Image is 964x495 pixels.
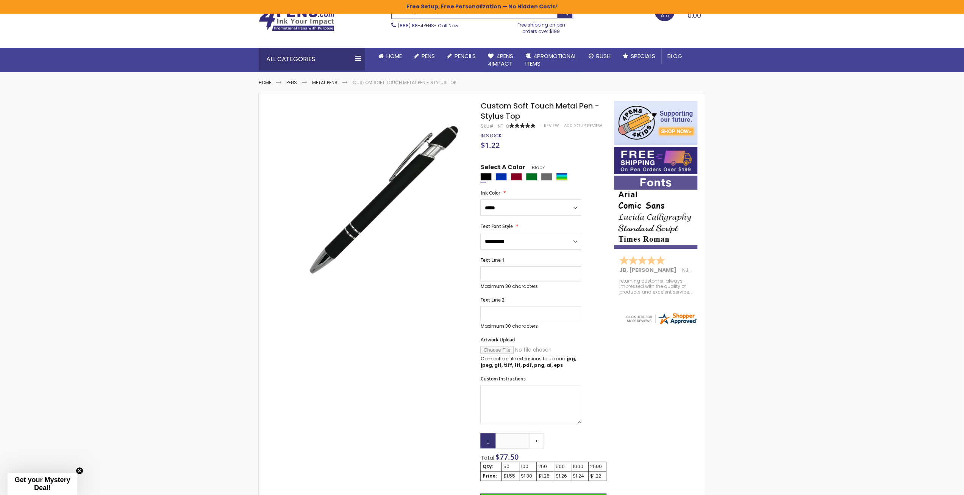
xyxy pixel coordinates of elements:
a: (888) 88-4PENS [398,22,434,29]
div: 2500 [590,464,605,470]
span: $1.22 [480,140,499,150]
a: Specials [617,48,661,64]
a: Rush [583,48,617,64]
span: Blog [667,52,682,60]
a: Pens [408,48,441,64]
a: 4PROMOTIONALITEMS [519,48,583,72]
div: $1.30 [521,473,535,479]
div: Get your Mystery Deal!Close teaser [8,473,77,495]
span: Custom Soft Touch Metal Pen - Stylus Top [480,101,599,121]
p: Compatible file extensions to upload: [480,356,581,368]
span: Review [544,123,559,129]
span: - , [679,266,745,274]
div: 100 [521,464,535,470]
div: 250 [538,464,552,470]
strong: SKU [480,123,494,129]
div: Availability [480,133,501,139]
img: 4pens.com widget logo [625,312,698,325]
span: 77.50 [499,452,518,462]
span: Get your Mystery Deal! [14,476,70,492]
span: Artwork Upload [480,336,514,343]
span: In stock [480,132,501,139]
span: Custom Instructions [480,376,525,382]
strong: Qty: [482,463,493,470]
span: JB, [PERSON_NAME] [619,266,679,274]
li: Custom Soft Touch Metal Pen - Stylus Top [353,80,456,86]
div: $1.55 [503,473,517,479]
div: Black [480,173,492,181]
div: NT-8 [497,123,509,129]
a: 1 Review [540,123,560,129]
a: Pencils [441,48,482,64]
span: Select A Color [480,163,525,173]
span: NJ [682,266,692,274]
div: Grey [541,173,552,181]
span: 4Pens 4impact [488,52,513,68]
p: Maximum 30 characters [480,283,581,289]
a: - [480,433,495,448]
div: 1000 [573,464,587,470]
span: Pens [422,52,435,60]
strong: jpg, jpeg, gif, tiff, tif, pdf, png, ai, eps [480,355,576,368]
div: 500 [556,464,570,470]
div: Assorted [556,173,567,181]
div: All Categories [259,48,365,71]
span: 0.00 [687,11,701,20]
span: Home [386,52,402,60]
strong: Price: [482,473,497,479]
span: Ink Color [480,190,500,196]
div: Blue [495,173,507,181]
span: Black [525,164,544,171]
span: 1 [540,123,541,129]
span: Total: [480,454,495,462]
span: - Call Now! [398,22,459,29]
img: font-personalization-examples [614,176,697,249]
button: Close teaser [76,467,83,475]
a: Blog [661,48,688,64]
div: $1.22 [590,473,605,479]
div: 100% [509,123,535,128]
div: Green [526,173,537,181]
img: 4Pens Custom Pens and Promotional Products [259,7,334,31]
span: $ [495,452,518,462]
span: 4PROMOTIONAL ITEMS [525,52,577,68]
span: Rush [596,52,611,60]
div: $1.24 [573,473,587,479]
a: Pens [286,79,297,86]
img: 4pens 4 kids [614,101,697,145]
a: Metal Pens [312,79,337,86]
a: Home [372,48,408,64]
div: returning customer, always impressed with the quality of products and excelent service, will retu... [619,278,693,295]
div: $1.26 [556,473,570,479]
a: 4Pens4impact [482,48,519,72]
div: Burgundy [511,173,522,181]
span: Pencils [455,52,476,60]
img: Free shipping on orders over $199 [614,147,697,174]
a: Add Your Review [564,123,602,129]
p: Maximum 30 characters [480,323,581,329]
div: 50 [503,464,517,470]
span: Specials [631,52,655,60]
span: Text Line 1 [480,257,504,263]
span: Text Font Style [480,223,512,229]
span: Text Line 2 [480,297,504,303]
img: regal_rubber_black_1_1.jpg [297,112,470,285]
a: + [529,433,544,448]
div: Free shipping on pen orders over $199 [509,19,573,34]
a: Home [259,79,271,86]
div: $1.28 [538,473,552,479]
a: 4pens.com certificate URL [625,321,698,327]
